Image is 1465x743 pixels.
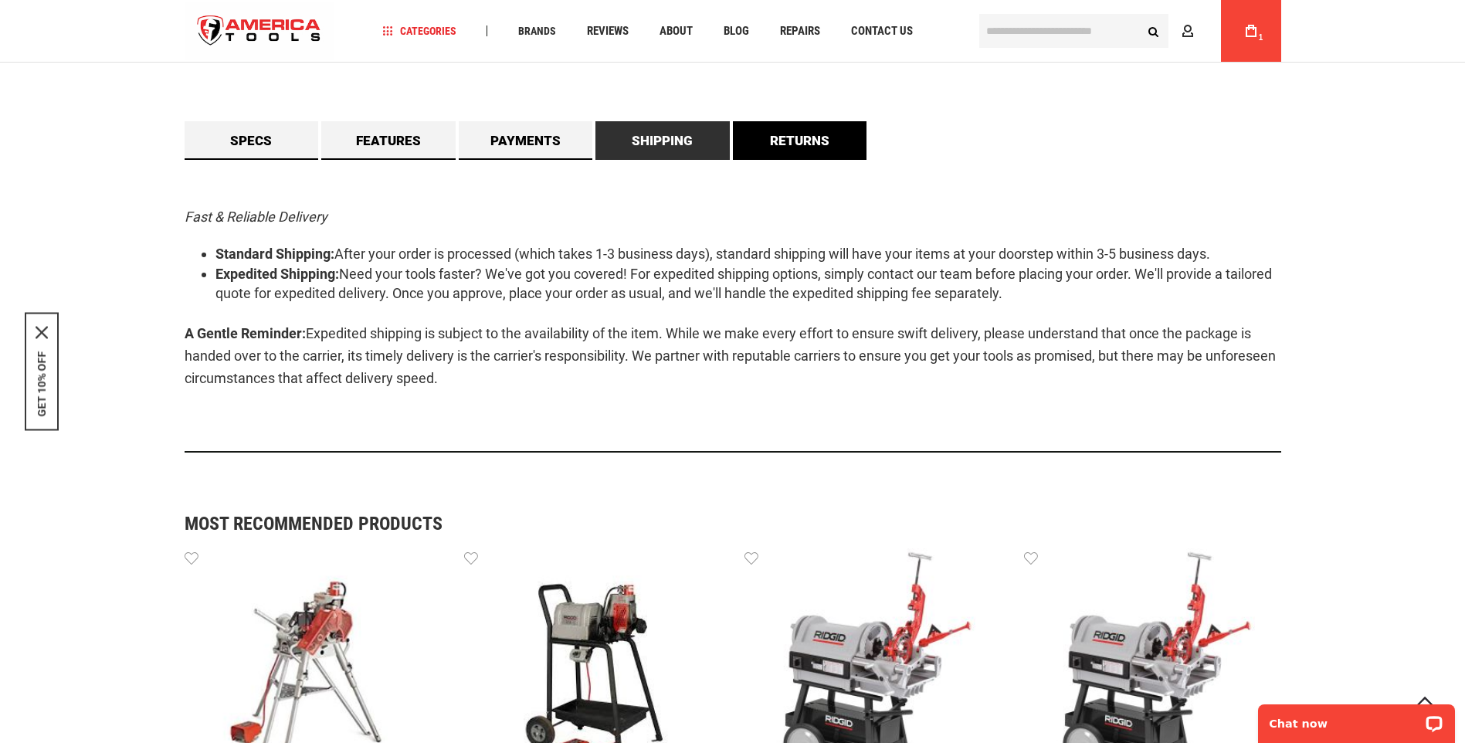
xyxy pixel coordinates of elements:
[321,121,456,160] a: Features
[375,21,463,42] a: Categories
[215,264,1281,304] li: Need your tools faster? We've got you covered! For expedited shipping options, simply contact our...
[185,325,306,341] strong: A Gentle Reminder:
[215,244,1281,264] li: After your order is processed (which takes 1-3 business days), standard shipping will have your i...
[773,21,827,42] a: Repairs
[724,25,749,37] span: Blog
[36,351,48,417] button: GET 10% OFF
[653,21,700,42] a: About
[733,121,867,160] a: Returns
[595,121,730,160] a: Shipping
[185,2,334,60] a: store logo
[844,21,920,42] a: Contact Us
[717,21,756,42] a: Blog
[587,25,629,37] span: Reviews
[36,327,48,339] svg: close icon
[511,21,563,42] a: Brands
[851,25,913,37] span: Contact Us
[185,514,1227,533] strong: Most Recommended Products
[459,121,593,160] a: Payments
[1139,16,1168,46] button: Search
[780,25,820,37] span: Repairs
[185,2,334,60] img: America Tools
[1248,694,1465,743] iframe: LiveChat chat widget
[185,121,319,160] a: Specs
[660,25,693,37] span: About
[185,209,327,225] em: Fast & Reliable Delivery
[215,266,339,282] strong: Expedited Shipping:
[185,323,1281,389] p: Expedited shipping is subject to the availability of the item. While we make every effort to ensu...
[215,246,334,262] strong: Standard Shipping:
[382,25,456,36] span: Categories
[518,25,556,36] span: Brands
[580,21,636,42] a: Reviews
[1259,33,1263,42] span: 1
[36,327,48,339] button: Close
